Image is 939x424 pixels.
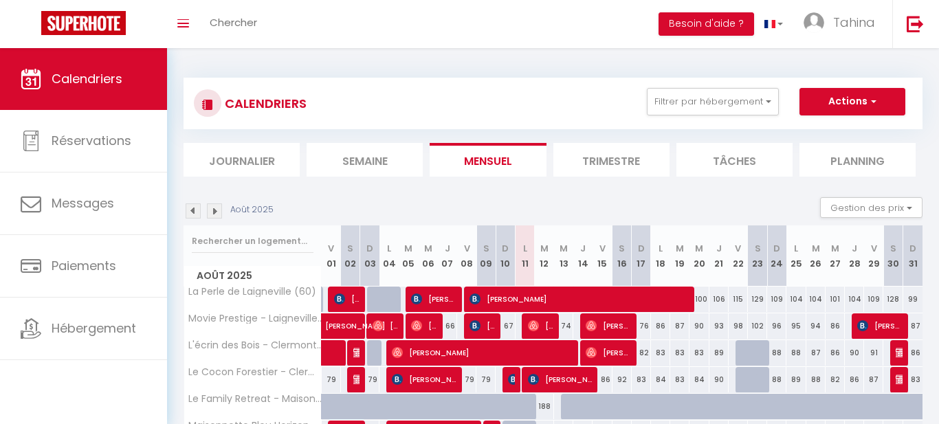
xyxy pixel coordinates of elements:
[806,287,826,312] div: 104
[767,313,786,339] div: 96
[221,88,307,119] h3: CALENDRIERS
[430,143,546,177] li: Mensuel
[845,225,864,287] th: 28
[826,340,845,366] div: 86
[689,340,709,366] div: 83
[864,367,883,392] div: 87
[528,366,592,392] span: [PERSON_NAME]
[186,394,324,404] span: Le Family Retreat - Maison avec jardin & parking - Fosses (95)
[767,340,786,366] div: 88
[651,340,670,366] div: 83
[528,313,553,339] span: [PERSON_NAME]
[502,242,509,255] abbr: D
[709,367,729,392] div: 90
[554,225,573,287] th: 13
[554,313,573,339] div: 74
[864,225,883,287] th: 29
[864,340,883,366] div: 91
[845,287,864,312] div: 104
[411,286,456,312] span: [PERSON_NAME]
[659,12,754,36] button: Besoin d'aide ?
[508,366,514,392] span: [PERSON_NAME]
[689,287,709,312] div: 100
[438,313,457,339] div: 66
[729,313,748,339] div: 98
[392,366,456,392] span: [PERSON_NAME]
[184,266,321,286] span: Août 2025
[670,313,689,339] div: 87
[632,367,651,392] div: 83
[399,225,418,287] th: 05
[52,194,114,212] span: Messages
[903,225,923,287] th: 31
[360,367,379,392] div: 79
[689,367,709,392] div: 84
[184,143,300,177] li: Journalier
[638,242,645,255] abbr: D
[599,242,606,255] abbr: V
[903,340,923,366] div: 86
[676,242,684,255] abbr: M
[322,313,341,339] a: [PERSON_NAME]
[755,242,761,255] abbr: S
[748,225,767,287] th: 23
[871,242,877,255] abbr: V
[845,367,864,392] div: 86
[709,225,729,287] th: 21
[366,242,373,255] abbr: D
[379,225,399,287] th: 04
[307,143,423,177] li: Semaine
[820,197,923,218] button: Gestion des prix
[896,339,902,366] span: [PERSON_NAME]
[322,367,341,392] div: 79
[387,242,391,255] abbr: L
[469,313,495,339] span: [PERSON_NAME]
[325,306,388,332] span: [PERSON_NAME]
[786,367,806,392] div: 89
[709,287,729,312] div: 106
[457,367,476,392] div: 79
[670,367,689,392] div: 83
[469,286,687,312] span: [PERSON_NAME]
[52,320,136,337] span: Hébergement
[392,339,571,366] span: [PERSON_NAME]
[52,257,116,274] span: Paiements
[632,340,651,366] div: 82
[890,242,896,255] abbr: S
[806,225,826,287] th: 26
[903,313,923,339] div: 87
[586,339,630,366] span: [PERSON_NAME]
[186,340,324,350] span: L'écrin des Bois - Clermont de l'Oise (60)
[651,225,670,287] th: 18
[341,225,360,287] th: 02
[716,242,722,255] abbr: J
[826,367,845,392] div: 82
[476,225,496,287] th: 09
[464,242,470,255] abbr: V
[373,313,398,339] span: [PERSON_NAME]
[831,242,839,255] abbr: M
[659,242,663,255] abbr: L
[806,367,826,392] div: 88
[799,88,905,115] button: Actions
[909,242,916,255] abbr: D
[632,225,651,287] th: 17
[786,287,806,312] div: 104
[360,225,379,287] th: 03
[334,286,360,312] span: [PERSON_NAME]
[903,287,923,312] div: 99
[496,313,515,339] div: 67
[883,287,903,312] div: 128
[612,367,632,392] div: 92
[695,242,703,255] abbr: M
[812,242,820,255] abbr: M
[896,366,902,392] span: [PERSON_NAME]
[404,242,412,255] abbr: M
[328,242,334,255] abbr: V
[647,88,779,115] button: Filtrer par hébergement
[651,313,670,339] div: 86
[52,70,122,87] span: Calendriers
[186,287,316,297] span: La Perle de Laigneville (60)
[516,225,535,287] th: 11
[709,340,729,366] div: 89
